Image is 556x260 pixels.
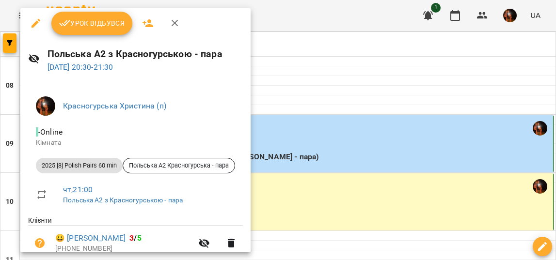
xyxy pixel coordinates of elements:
[123,158,235,173] div: Польська А2 Красногурська - пара
[36,127,64,137] span: - Online
[123,161,235,170] span: Польська А2 Красногурська - пара
[48,46,243,61] h6: Польська А2 з Красногурською - пара
[55,244,192,254] p: [PHONE_NUMBER]
[28,231,51,255] button: Візит ще не сплачено. Додати оплату?
[36,138,235,148] p: Кімната
[137,233,142,243] span: 5
[129,233,141,243] b: /
[59,17,125,29] span: Урок відбувся
[48,62,113,72] a: [DATE] 20:30-21:30
[36,96,55,116] img: 6e701af36e5fc41b3ad9d440b096a59c.jpg
[63,185,93,194] a: чт , 21:00
[36,161,123,170] span: 2025 [8] Polish Pairs 60 min
[55,232,126,244] a: 😀 [PERSON_NAME]
[129,233,134,243] span: 3
[63,101,166,110] a: Красногурська Христина (п)
[51,12,133,35] button: Урок відбувся
[63,196,183,204] a: Польська А2 з Красногурською - пара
